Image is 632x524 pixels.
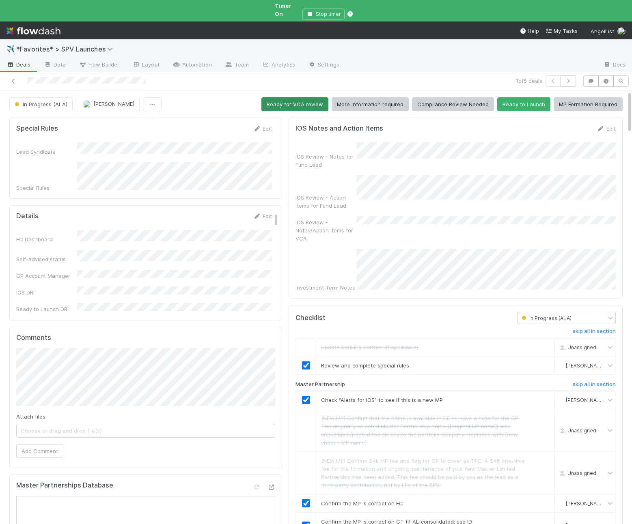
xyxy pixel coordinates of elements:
h5: Checklist [296,314,326,322]
span: Unassigned [558,470,596,476]
img: logo-inverted-e16ddd16eac7371096b0.svg [6,24,60,38]
div: Help [520,27,539,35]
span: Update banking partner (if applicable) [321,344,418,350]
h6: skip all in section [573,328,616,335]
div: Investment Term Notes [296,283,356,292]
span: (NEW MP) Confirm $4k MP fee and flag for GP to cover as TPC: A $4K one-time fee for the formation... [321,457,525,488]
div: Self-advised status [16,255,77,263]
button: More information required [332,97,409,111]
img: avatar_b18de8e2-1483-4e81-aa60-0a3d21592880.png [558,500,565,507]
a: Settings [302,59,346,72]
button: Ready for VCA review [261,97,328,111]
a: Flow Builder [72,59,126,72]
span: Timer On [275,2,291,17]
div: Lead Syndicate [16,148,77,156]
div: FC Dashboard [16,235,77,243]
img: avatar_b18de8e2-1483-4e81-aa60-0a3d21592880.png [83,100,91,108]
div: IOS Review - Notes for Fund Lead [296,152,356,169]
div: Ready to Launch DRI [16,305,77,313]
h5: Special Rules [16,125,58,133]
a: skip all in section [573,328,616,338]
span: Review and complete special rules [321,362,409,369]
span: ✈️ [6,45,15,52]
label: Attach files: [16,412,47,421]
span: Unassigned [558,427,596,434]
a: skip all in section [573,381,616,391]
span: AngelList [591,28,614,34]
img: avatar_b18de8e2-1483-4e81-aa60-0a3d21592880.png [558,397,565,403]
button: Stop timer [302,9,345,20]
div: Special Rules [16,184,77,192]
h5: Comments [16,334,275,342]
div: GP Account Manager [16,272,77,280]
h5: IOS Notes and Action Items [296,125,383,133]
a: My Tasks [546,27,578,35]
span: In Progress (ALA) [13,101,67,107]
div: IOS Review - Action Items for Fund Lead [296,193,356,210]
img: avatar_b18de8e2-1483-4e81-aa60-0a3d21592880.png [617,27,626,35]
button: MP Formation Required [554,97,623,111]
a: Analytics [255,59,302,72]
span: Deals [6,60,31,69]
span: 1 of 5 deals [516,77,542,85]
span: Unassigned [558,344,596,350]
span: [PERSON_NAME] [566,397,606,403]
a: Edit [253,213,272,219]
a: Automation [166,59,218,72]
button: Ready to Launch [497,97,550,111]
div: IOS DRI [16,288,77,296]
h6: Master Partnership [296,381,345,388]
span: [PERSON_NAME] [566,500,606,507]
span: Timer On [275,2,299,18]
a: Edit [597,125,616,132]
span: My Tasks [546,28,578,34]
span: [PERSON_NAME] [93,101,134,107]
a: Data [37,59,72,72]
button: In Progress (ALA) [9,97,73,111]
span: [PERSON_NAME] [566,362,606,368]
button: [PERSON_NAME] [76,97,140,111]
span: Flow Builder [79,60,119,69]
span: *Favorites* > SPV Launches [16,45,117,53]
span: Check “Alerts for IOS” to see if this is a new MP [321,397,443,403]
span: In Progress (ALA) [520,315,572,321]
button: Compliance Review Needed [412,97,494,111]
h5: Details [16,212,39,220]
a: Layout [126,59,166,72]
span: Choose or drag and drop file(s) [17,424,275,437]
a: Docs [597,59,632,72]
span: Confirm the MP is correct on FC [321,500,403,507]
div: IOS Review - Notes/Action Items for VCA [296,218,356,243]
span: (NEW MP) Confirm that the name is available in DE or leave a note for the GP: The originally sele... [321,415,520,446]
a: Edit [253,125,272,132]
img: avatar_b18de8e2-1483-4e81-aa60-0a3d21592880.png [558,362,565,369]
button: Add Comment [16,444,63,458]
a: Team [218,59,255,72]
h6: skip all in section [573,381,616,388]
h5: Master Partnerships Database [16,481,113,490]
